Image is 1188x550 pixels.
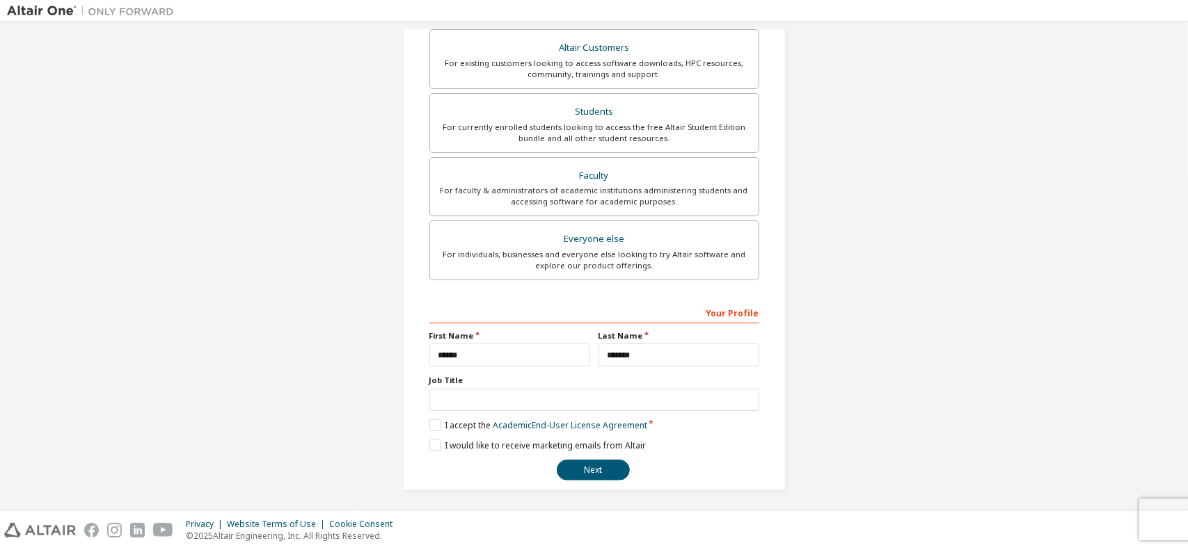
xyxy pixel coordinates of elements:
img: altair_logo.svg [4,523,76,537]
div: Website Terms of Use [227,519,329,530]
button: Next [557,460,630,480]
label: Last Name [599,330,759,341]
a: Academic End-User License Agreement [493,419,647,431]
div: For existing customers looking to access software downloads, HPC resources, community, trainings ... [438,58,750,80]
img: linkedin.svg [130,523,145,537]
img: facebook.svg [84,523,99,537]
div: Faculty [438,166,750,186]
label: I accept the [429,419,647,431]
label: First Name [429,330,590,341]
div: Your Profile [429,301,759,323]
img: Altair One [7,4,181,18]
div: Cookie Consent [329,519,401,530]
label: Job Title [429,375,759,386]
img: youtube.svg [153,523,173,537]
div: Privacy [186,519,227,530]
div: For individuals, businesses and everyone else looking to try Altair software and explore our prod... [438,249,750,271]
div: For faculty & administrators of academic institutions administering students and accessing softwa... [438,185,750,207]
label: I would like to receive marketing emails from Altair [429,439,646,451]
div: Everyone else [438,229,750,249]
p: © 2025 Altair Engineering, Inc. All Rights Reserved. [186,530,401,542]
img: instagram.svg [107,523,122,537]
div: For currently enrolled students looking to access the free Altair Student Edition bundle and all ... [438,122,750,144]
div: Altair Customers [438,38,750,58]
div: Students [438,102,750,122]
